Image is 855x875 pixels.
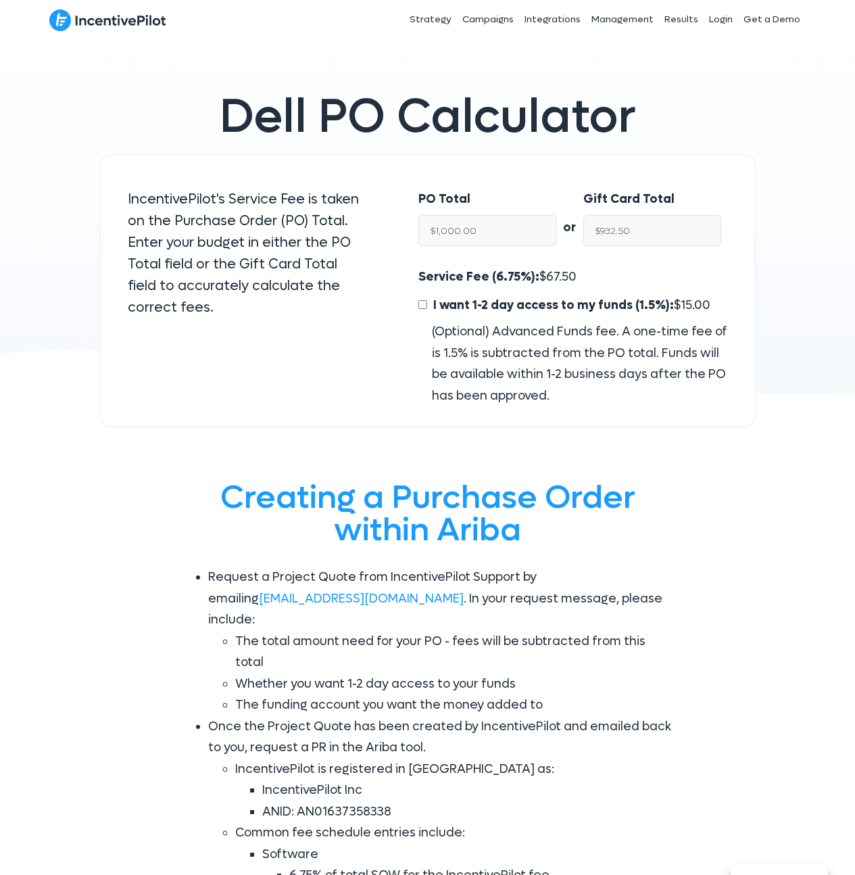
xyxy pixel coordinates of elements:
img: IncentivePilot [49,9,166,32]
li: Whether you want 1-2 day access to your funds [235,673,675,695]
li: ANID: AN01637358338 [262,801,675,823]
span: Creating a Purchase Order within Ariba [220,476,635,551]
span: 15.00 [681,298,710,313]
span: Dell PO Calculator [220,86,636,147]
span: $ [430,298,710,313]
label: PO Total [418,189,470,210]
a: Strategy [404,3,457,37]
li: The total amount need for your PO - fees will be subtracted from this total [235,631,675,673]
span: Service Fee (6.75%): [418,269,539,285]
a: Management [586,3,659,37]
div: (Optional) Advanced Funds fee. A one-time fee of is 1.5% is subtracted from the PO total. Funds w... [418,321,727,406]
div: $ [418,266,727,406]
li: IncentivePilot is registered in [GEOGRAPHIC_DATA] as: [235,759,675,823]
div: or [556,189,583,239]
label: Gift Card Total [583,189,675,210]
li: The funding account you want the money added to [235,694,675,716]
a: Get a Demo [738,3,806,37]
span: 67.50 [546,269,577,285]
input: I want 1-2 day access to my funds (1.5%):$15.00 [418,300,427,309]
nav: Header Menu [312,3,806,37]
a: [EMAIL_ADDRESS][DOMAIN_NAME] [259,591,464,607]
a: Integrations [519,3,586,37]
a: Campaigns [457,3,519,37]
p: IncentivePilot's Service Fee is taken on the Purchase Order (PO) Total. Enter your budget in eith... [128,189,365,318]
a: Results [659,3,704,37]
span: I want 1-2 day access to my funds (1.5%): [433,298,674,313]
a: Login [704,3,738,37]
li: Request a Project Quote from IncentivePilot Support by emailing . In your request message, please... [208,567,675,716]
li: IncentivePilot Inc [262,780,675,801]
